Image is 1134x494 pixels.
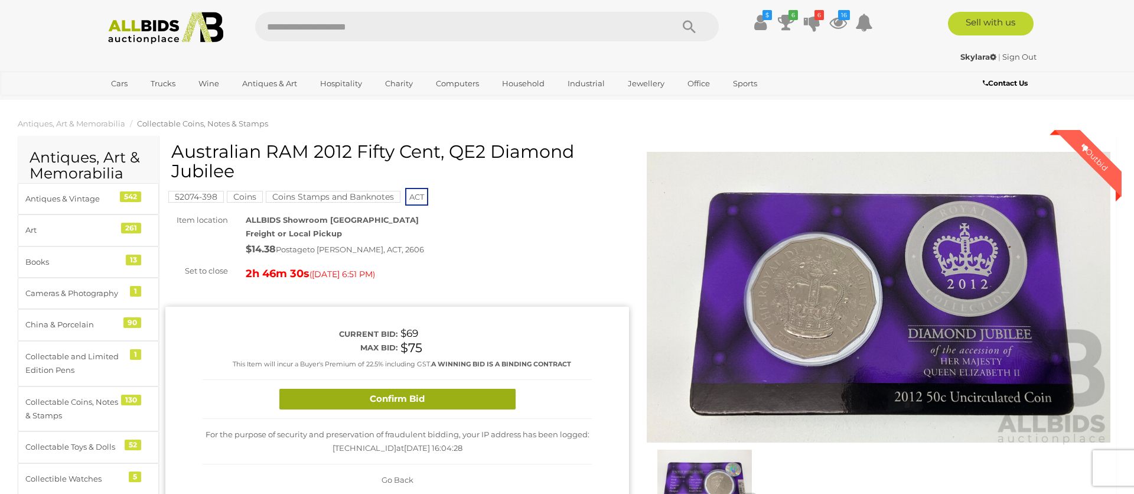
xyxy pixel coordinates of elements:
div: Collectable and Limited Edition Pens [25,350,123,378]
div: 1 [130,349,141,360]
div: Collectable Toys & Dolls [25,440,123,454]
button: Search [660,12,719,41]
div: Art [25,223,123,237]
span: [DATE] 6:51 PM [312,269,373,279]
div: 90 [123,317,141,328]
a: Industrial [560,74,612,93]
b: A WINNING BID IS A BINDING CONTRACT [431,360,571,368]
a: Skylara [960,52,998,61]
strong: Freight or Local Pickup [246,229,342,238]
a: Cameras & Photography 1 [18,278,159,309]
b: Contact Us [983,79,1028,87]
a: Antiques & Vintage 542 [18,183,159,214]
a: Sign Out [1002,52,1037,61]
a: Collectable Coins, Notes & Stamps [137,119,268,128]
div: Collectable Coins, Notes & Stamps [25,395,123,423]
button: Confirm Bid [279,389,516,409]
a: 52074-398 [168,192,224,201]
div: Antiques & Vintage [25,192,123,206]
div: Books [25,255,123,269]
h2: Antiques, Art & Memorabilia [30,149,147,182]
a: 6 [777,12,795,33]
div: 542 [120,191,141,202]
div: Outbid [1067,130,1122,184]
a: Collectable Toys & Dolls 52 [18,431,159,463]
a: Coins [227,192,263,201]
a: Wine [191,74,227,93]
a: Office [680,74,718,93]
span: ACT [405,188,428,206]
img: Australian RAM 2012 Fifty Cent, QE2 Diamond Jubilee [647,148,1110,447]
a: Antiques & Art [234,74,305,93]
a: Household [494,74,552,93]
a: Antiques, Art & Memorabilia [18,119,125,128]
a: Collectable and Limited Edition Pens 1 [18,341,159,386]
strong: Skylara [960,52,996,61]
a: Hospitality [312,74,370,93]
div: Current bid: [203,327,397,341]
div: 13 [126,255,141,265]
mark: 52074-398 [168,191,224,203]
small: This Item will incur a Buyer's Premium of 22.5% including GST. [233,360,571,368]
div: For the purpose of security and preservation of fraudulent bidding, your IP address has been logg... [203,419,592,465]
i: 6 [814,10,824,20]
a: [GEOGRAPHIC_DATA] [103,93,203,113]
i: 16 [838,10,850,20]
div: 5 [129,472,141,482]
a: Trucks [143,74,183,93]
span: $69 [400,327,418,339]
a: Contact Us [983,77,1031,90]
i: $ [762,10,772,20]
div: Item location [157,213,237,227]
div: Max bid: [203,341,397,355]
a: Computers [428,74,487,93]
div: Postage [246,241,629,258]
a: Sports [725,74,765,93]
a: Jewellery [620,74,672,93]
div: Set to close [157,264,237,278]
img: Allbids.com.au [102,12,230,44]
div: 261 [121,223,141,233]
strong: $14.38 [246,243,276,255]
mark: Coins [227,191,263,203]
span: Go Back [382,475,413,485]
div: 52 [125,440,141,450]
a: Cars [103,74,135,93]
span: [TECHNICAL_ID] [333,443,396,453]
a: 16 [829,12,847,33]
span: | [998,52,1001,61]
div: China & Porcelain [25,318,123,331]
div: Cameras & Photography [25,287,123,300]
a: Books 13 [18,246,159,278]
a: Coins Stamps and Banknotes [266,192,400,201]
strong: ALLBIDS Showroom [GEOGRAPHIC_DATA] [246,215,419,225]
a: $ [751,12,769,33]
mark: Coins Stamps and Banknotes [266,191,400,203]
span: [DATE] 16:04:28 [404,443,462,453]
span: ( ) [309,269,375,279]
a: Collectable Coins, Notes & Stamps 130 [18,386,159,432]
div: 1 [130,286,141,297]
span: to [PERSON_NAME], ACT, 2606 [307,245,424,254]
a: 6 [803,12,821,33]
div: Collectible Watches [25,472,123,486]
h1: Australian RAM 2012 Fifty Cent, QE2 Diamond Jubilee [171,142,626,181]
i: 6 [788,10,798,20]
a: Art 261 [18,214,159,246]
a: Sell with us [948,12,1034,35]
a: China & Porcelain 90 [18,309,159,340]
strong: 2h 46m 30s [246,267,309,280]
div: 130 [121,395,141,405]
span: $75 [400,340,422,355]
a: Charity [377,74,421,93]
